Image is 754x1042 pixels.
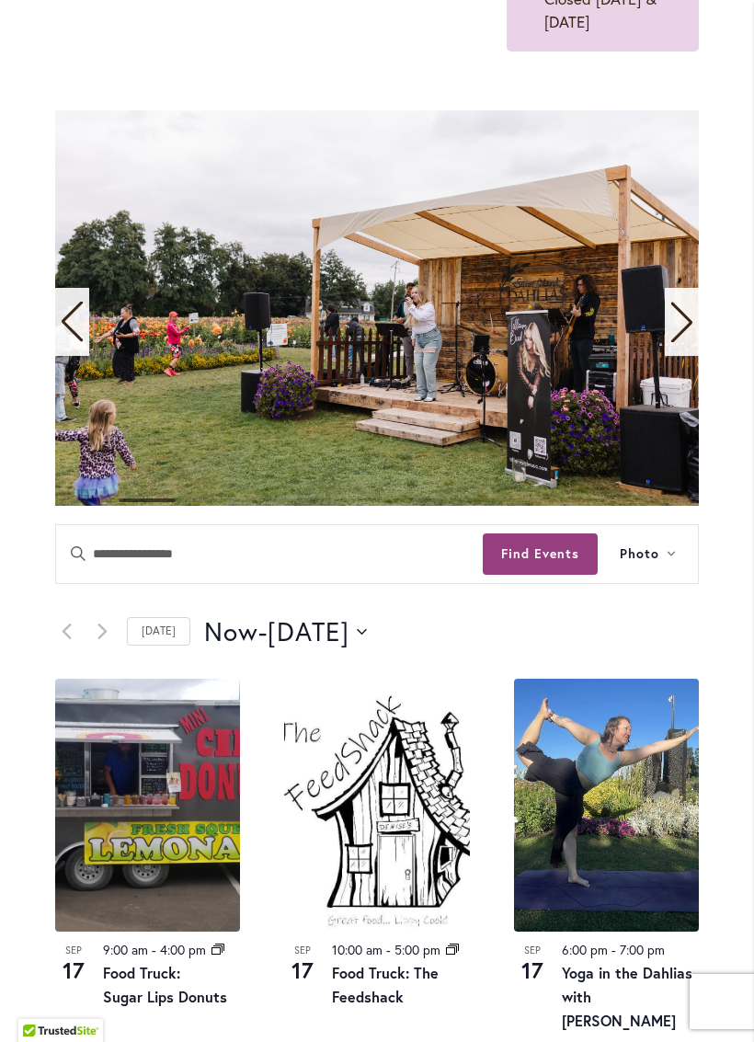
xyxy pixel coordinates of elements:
[483,533,598,575] button: Find Events
[386,941,391,958] span: -
[394,941,440,958] time: 5:00 pm
[160,941,206,958] time: 4:00 pm
[103,941,148,958] time: 9:00 am
[14,977,65,1028] iframe: Launch Accessibility Center
[55,943,92,958] span: Sep
[284,679,469,932] img: The Feedshack
[204,613,367,650] button: Click to toggle datepicker
[258,613,268,650] span: -
[55,110,699,506] swiper-slide: 2 / 11
[598,525,698,583] button: Photo
[91,621,113,643] a: Next Events
[620,544,659,565] span: Photo
[56,525,483,583] input: Enter Keyword. Search for events by Keyword.
[514,955,551,986] span: 17
[514,679,699,932] img: 794bea9c95c28ba4d1b9526f609c0558
[284,943,321,958] span: Sep
[127,617,190,646] a: Click to select today's date
[611,941,616,958] span: -
[152,941,156,958] span: -
[562,963,692,1030] a: Yoga in the Dahlias with [PERSON_NAME]
[332,963,439,1006] a: Food Truck: The Feedshack
[514,943,551,958] span: Sep
[268,614,349,648] span: [DATE]
[284,955,321,986] span: 17
[55,621,77,643] a: Previous Events
[562,941,608,958] time: 6:00 pm
[204,614,258,648] span: Now
[332,941,383,958] time: 10:00 am
[55,955,92,986] span: 17
[103,963,227,1006] a: Food Truck: Sugar Lips Donuts
[55,679,240,932] img: Food Truck: Sugar Lips Apple Cider Donuts
[620,941,665,958] time: 7:00 pm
